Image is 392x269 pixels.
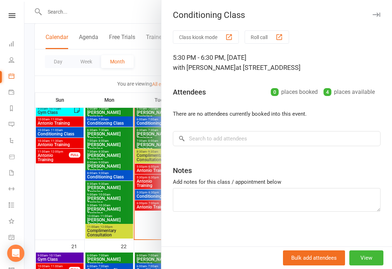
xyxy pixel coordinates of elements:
div: 5:30 PM - 6:30 PM, [DATE] [173,53,381,73]
div: Attendees [173,87,206,97]
a: Reports [9,101,25,117]
input: Search to add attendees [173,131,381,146]
button: View [349,250,383,265]
a: Dashboard [9,37,25,53]
div: 0 [271,88,279,96]
div: Open Intercom Messenger [7,245,24,262]
a: Calendar [9,69,25,85]
div: places booked [271,87,318,97]
div: 4 [323,88,331,96]
div: Conditioning Class [161,10,392,20]
button: Roll call [245,30,289,44]
div: Add notes for this class / appointment below [173,178,381,186]
a: What's New [9,214,25,230]
li: There are no attendees currently booked into this event. [173,110,381,118]
button: Class kiosk mode [173,30,239,44]
a: People [9,53,25,69]
div: Notes [173,165,192,176]
span: at [STREET_ADDRESS] [236,64,301,71]
a: Payments [9,85,25,101]
a: General attendance kiosk mode [9,230,25,246]
a: Product Sales [9,149,25,165]
button: Bulk add attendees [283,250,345,265]
div: places available [323,87,375,97]
span: with [PERSON_NAME] [173,64,236,71]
